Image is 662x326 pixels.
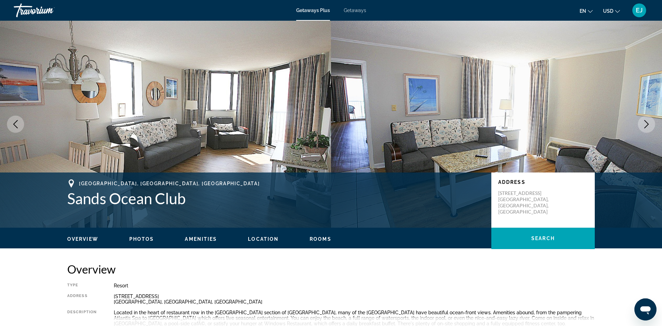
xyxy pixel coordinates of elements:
div: [STREET_ADDRESS] [GEOGRAPHIC_DATA], [GEOGRAPHIC_DATA], [GEOGRAPHIC_DATA] [114,294,595,305]
p: Address [498,179,588,185]
h2: Overview [67,262,595,276]
button: Change currency [603,6,620,16]
span: Search [531,236,555,241]
h1: Sands Ocean Club [67,189,484,207]
button: Change language [580,6,593,16]
iframe: Button to launch messaging window [634,298,656,320]
a: Getaways [344,8,366,13]
button: Overview [67,236,98,242]
button: Search [491,228,595,249]
button: Amenities [185,236,217,242]
div: Address [67,294,97,305]
div: Type [67,283,97,288]
button: User Menu [630,3,648,18]
span: EJ [636,7,643,14]
p: [STREET_ADDRESS] [GEOGRAPHIC_DATA], [GEOGRAPHIC_DATA], [GEOGRAPHIC_DATA] [498,190,553,215]
button: Rooms [310,236,331,242]
button: Previous image [7,116,24,133]
button: Photos [129,236,154,242]
a: Getaways Plus [296,8,330,13]
button: Location [248,236,279,242]
span: en [580,8,586,14]
span: [GEOGRAPHIC_DATA], [GEOGRAPHIC_DATA], [GEOGRAPHIC_DATA] [79,181,260,186]
a: Travorium [14,1,83,19]
div: Resort [114,283,595,288]
span: USD [603,8,613,14]
button: Next image [638,116,655,133]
